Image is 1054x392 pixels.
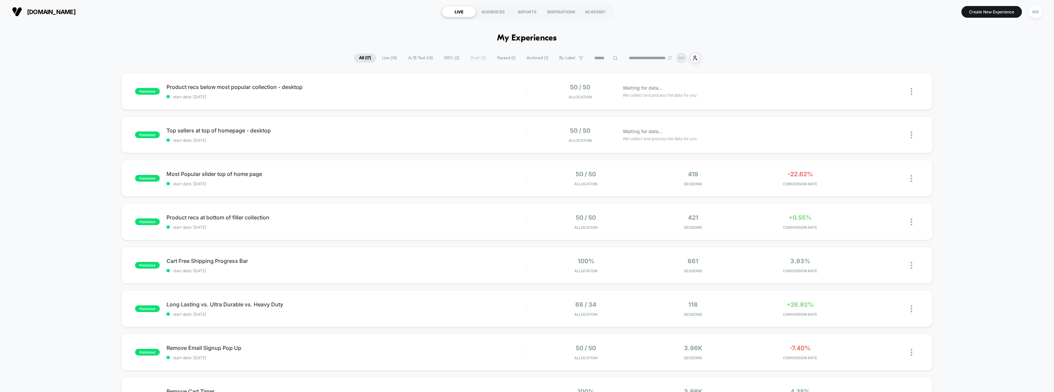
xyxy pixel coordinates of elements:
span: CONVERSION RATE [748,356,852,360]
span: published [135,262,160,269]
span: Allocation [574,182,597,186]
span: published [135,218,160,225]
span: Product recs at bottom of filler collection [166,214,527,221]
span: 50 / 50 [576,345,596,352]
span: [DOMAIN_NAME] [27,8,76,15]
span: 118 [688,301,698,308]
span: Live ( 16 ) [377,54,402,63]
span: published [135,305,160,312]
button: [DOMAIN_NAME] [10,6,78,17]
span: Remove Email Signup Pop Up [166,345,527,351]
span: 50 / 50 [576,214,596,221]
span: start date: [DATE] [166,138,527,143]
span: Archived ( 1 ) [521,54,553,63]
img: close [911,175,912,182]
span: Allocation [574,225,597,230]
span: Sessions [641,269,745,273]
span: 66 / 34 [575,301,596,308]
span: All ( 17 ) [354,54,376,63]
img: close [911,218,912,225]
span: CONVERSION RATE [748,225,852,230]
span: Top sellers at top of homepage - desktop [166,127,527,134]
span: start date: [DATE] [166,268,527,273]
span: Cart Free Shipping Progress Bar [166,258,527,264]
span: Sessions [641,312,745,317]
img: close [911,88,912,95]
span: Sessions [641,225,745,230]
span: CONVERSION RATE [748,182,852,186]
span: Allocation [574,312,597,317]
button: AW [1027,5,1044,19]
span: We collect and process the data for you [623,135,697,142]
span: Paused ( 1 ) [492,54,520,63]
span: Allocation [569,95,592,99]
span: 3.93% [790,258,810,265]
span: 50 / 50 [570,84,590,91]
span: start date: [DATE] [166,225,527,230]
span: Allocation [574,356,597,360]
span: start date: [DATE] [166,94,527,99]
span: start date: [DATE] [166,181,527,186]
span: -22.62% [788,171,813,178]
span: 3.96k [684,345,702,352]
span: 421 [688,214,698,221]
span: 50 / 50 [576,171,596,178]
span: +0.55% [789,214,812,221]
button: Create New Experience [961,6,1022,18]
div: LIVE [442,6,476,17]
span: Waiting for data... [623,128,663,135]
span: We collect and process the data for you [623,92,697,98]
span: A/B Test ( 14 ) [403,54,438,63]
span: Product recs below most popular collection - desktop [166,84,527,90]
div: REPORTS [510,6,544,17]
div: AUDIENCES [476,6,510,17]
span: 419 [688,171,698,178]
span: 100% [578,258,594,265]
div: ACADEMY [578,6,612,17]
span: published [135,175,160,182]
span: 50 / 50 [570,127,590,134]
h1: My Experiences [497,33,557,43]
span: start date: [DATE] [166,355,527,360]
div: INSPIRATIONS [544,6,578,17]
span: +26.92% [787,301,814,308]
span: published [135,88,160,95]
span: Sessions [641,182,745,186]
div: AW [1029,5,1042,18]
span: Most Popular slider top of home page [166,171,527,177]
span: published [135,131,160,138]
span: 100% ( 2 ) [439,54,464,63]
img: close [911,349,912,356]
span: 661 [688,258,698,265]
span: CONVERSION RATE [748,269,852,273]
p: AW [678,56,685,61]
img: close [911,131,912,138]
img: close [911,262,912,269]
span: Allocation [574,269,597,273]
img: Visually logo [12,7,22,17]
span: -7.40% [790,345,811,352]
img: end [668,56,672,60]
span: start date: [DATE] [166,312,527,317]
span: Waiting for data... [623,84,663,92]
span: published [135,349,160,356]
span: By Label [559,56,575,61]
img: close [911,305,912,312]
span: Allocation [569,138,592,143]
span: CONVERSION RATE [748,312,852,317]
span: Sessions [641,356,745,360]
span: Long Lasting vs. Ultra Durable vs. Heavy Duty [166,301,527,308]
